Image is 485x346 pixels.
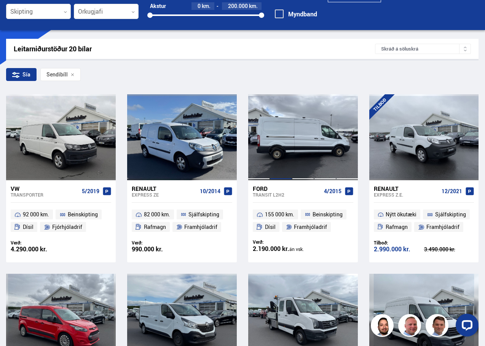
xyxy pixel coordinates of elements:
img: FbJEzSuNWCJXmdc-.webp [427,315,450,338]
span: 200.000 [228,2,248,10]
span: Framhjóladrif [294,222,327,232]
div: VW [11,185,79,192]
div: 990.000 kr. [132,246,182,252]
span: Beinskipting [313,210,343,219]
span: án vsk. [289,246,304,252]
span: km. [249,3,258,9]
a: Renault Express ZE 10/2014 82 000 km. Sjálfskipting Rafmagn Framhjóladrif Verð: 990.000 kr. [127,180,237,262]
span: 4/2015 [324,188,341,194]
span: Framhjóladrif [426,222,459,232]
div: Express ZE [132,192,197,197]
span: 82 000 km. [144,210,170,219]
div: Tilboð: [374,240,424,246]
span: Nýtt ökutæki [386,210,416,219]
span: 92 000 km. [23,210,49,219]
div: Express Z.E. [374,192,439,197]
iframe: LiveChat chat widget [450,311,482,343]
div: Sía [6,68,37,81]
span: Sjálfskipting [188,210,219,219]
div: Verð: [253,239,309,245]
span: 0 [198,2,201,10]
span: Dísil [265,222,276,232]
span: 12/2021 [442,188,462,194]
label: Myndband [275,11,317,17]
div: 3.490.000 kr. [424,247,474,252]
span: Fjórhjóladrif [52,222,82,232]
span: Sjálfskipting [435,210,466,219]
img: nhp88E3Fdnt1Opn2.png [372,315,395,338]
div: 2.190.000 kr. [253,246,309,252]
span: 5/2019 [82,188,99,194]
img: siFngHWaQ9KaOqBr.png [399,315,422,338]
div: 4.290.000 kr. [11,246,61,252]
span: Beinskipting [68,210,98,219]
div: 2.990.000 kr. [374,246,424,252]
span: 10/2014 [200,188,220,194]
span: Rafmagn [144,222,166,232]
a: Renault Express Z.E. 12/2021 Nýtt ökutæki Sjálfskipting Rafmagn Framhjóladrif Tilboð: 2.990.000 k... [369,180,479,262]
span: Framhjóladrif [184,222,217,232]
span: Rafmagn [386,222,408,232]
div: Renault [374,185,439,192]
span: Dísil [23,222,34,232]
div: Verð: [11,240,61,246]
div: Akstur [150,3,166,9]
div: Ford [253,185,321,192]
div: Transporter [11,192,79,197]
span: 155 000 km. [265,210,294,219]
div: Transit L2H2 [253,192,321,197]
div: Skráð á söluskrá [375,44,471,54]
div: Verð: [132,240,182,246]
a: VW Transporter 5/2019 92 000 km. Beinskipting Dísil Fjórhjóladrif Verð: 4.290.000 kr. [6,180,116,262]
span: Sendibíll [46,71,68,78]
div: Leitarniðurstöður 20 bílar [14,45,375,53]
div: Renault [132,185,197,192]
span: km. [202,3,211,9]
a: Ford Transit L2H2 4/2015 155 000 km. Beinskipting Dísil Framhjóladrif Verð: 2.190.000 kr.án vsk. [248,180,358,262]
